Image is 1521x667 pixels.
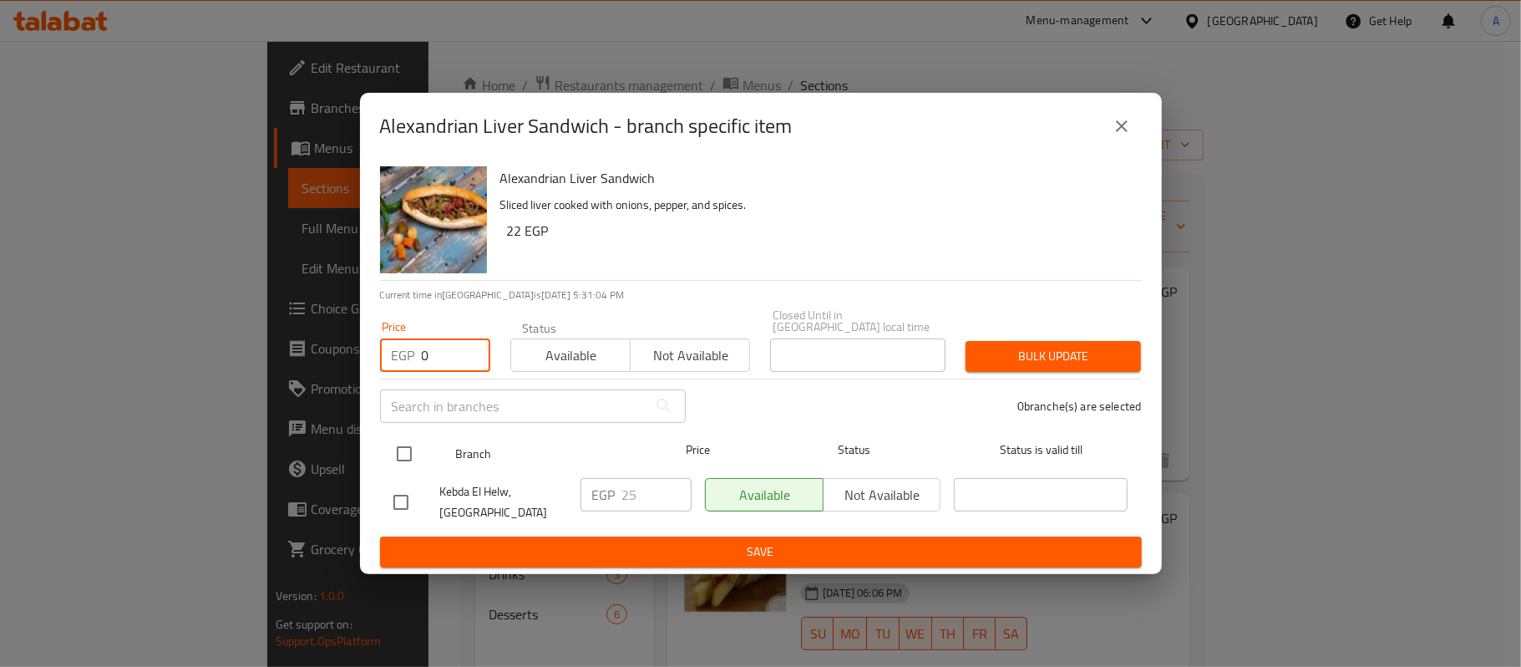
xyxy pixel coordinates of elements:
[500,195,1128,216] p: Sliced liver cooked with onions, pepper, and spices.
[380,113,793,140] h2: Alexandrian Liver Sandwich - branch specific item
[767,440,940,461] span: Status
[954,440,1128,461] span: Status is valid till
[455,444,629,465] span: Branch
[642,440,753,461] span: Price
[380,537,1142,568] button: Save
[500,166,1128,190] h6: Alexandrian Liver Sandwich
[1102,106,1142,146] button: close
[393,542,1128,563] span: Save
[622,478,692,512] input: Please enter price
[380,390,647,423] input: Search in branches
[979,346,1128,367] span: Bulk update
[392,345,415,365] p: EGP
[380,288,1142,303] p: Current time in [GEOGRAPHIC_DATA] is [DATE] 5:31:04 PM
[510,339,631,372] button: Available
[518,344,624,368] span: Available
[637,344,743,368] span: Not available
[380,166,487,273] img: Alexandrian Liver Sandwich
[440,481,567,523] span: Kebda El Helw, [GEOGRAPHIC_DATA]
[1017,398,1142,415] p: 0 branche(s) are selected
[592,485,616,505] p: EGP
[422,339,490,372] input: Please enter price
[507,219,1128,242] h6: 22 EGP
[630,339,750,372] button: Not available
[966,341,1141,372] button: Bulk update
